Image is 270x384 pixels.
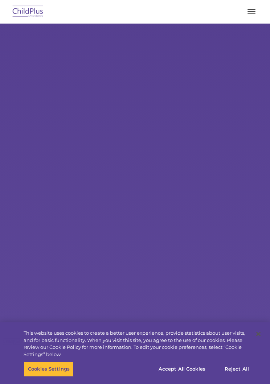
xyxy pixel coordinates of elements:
[214,362,259,377] button: Reject All
[250,326,266,342] button: Close
[155,362,209,377] button: Accept All Cookies
[24,330,251,358] div: This website uses cookies to create a better user experience, provide statistics about user visit...
[24,362,74,377] button: Cookies Settings
[11,3,45,20] img: ChildPlus by Procare Solutions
